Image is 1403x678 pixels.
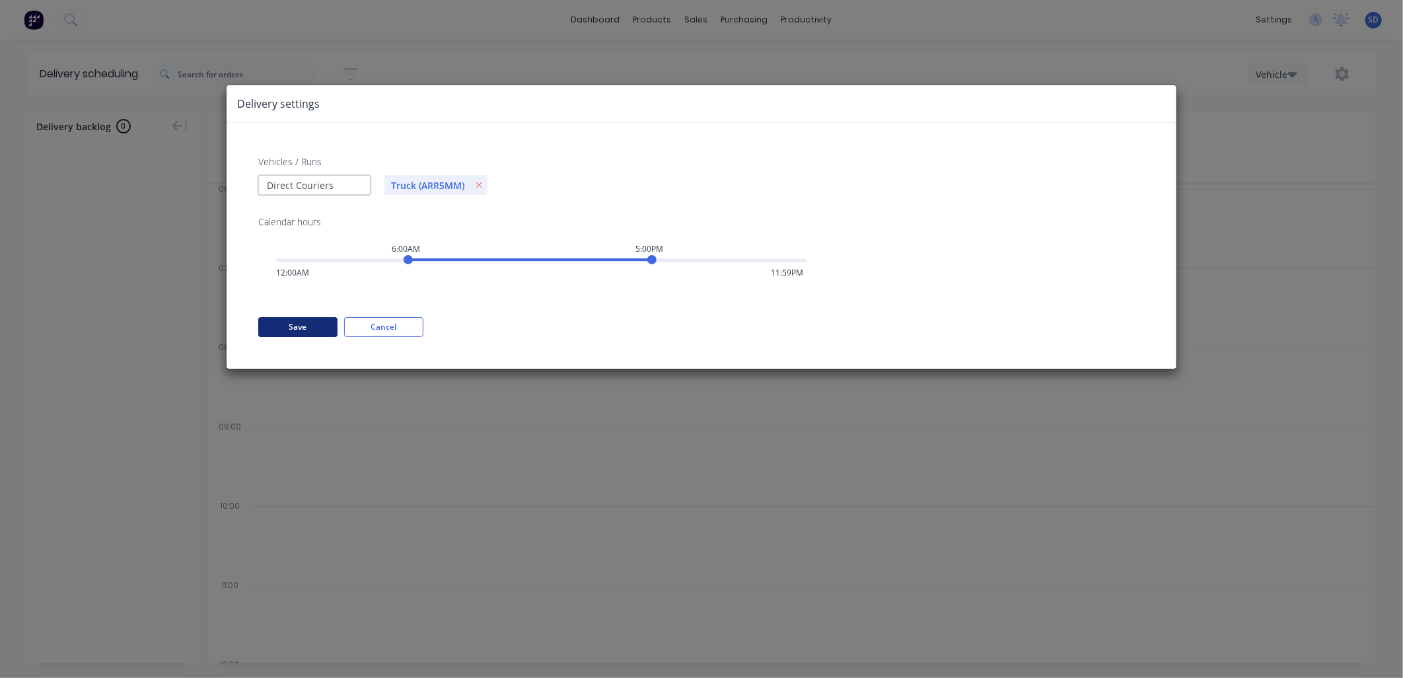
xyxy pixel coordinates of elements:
label: Calendar hours [258,215,321,229]
input: Add vehicle / run [258,175,371,195]
div: 5:00PM [635,243,663,255]
div: 6:00AM [392,243,420,255]
span: 11:59PM [771,267,803,279]
button: Save [258,317,338,337]
button: Cancel [344,317,423,337]
span: Truck (ARR5MM) [384,178,471,192]
span: 12:00AM [276,267,309,279]
label: Vehicles / Runs [258,155,322,169]
h5: Delivery settings [237,96,320,112]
